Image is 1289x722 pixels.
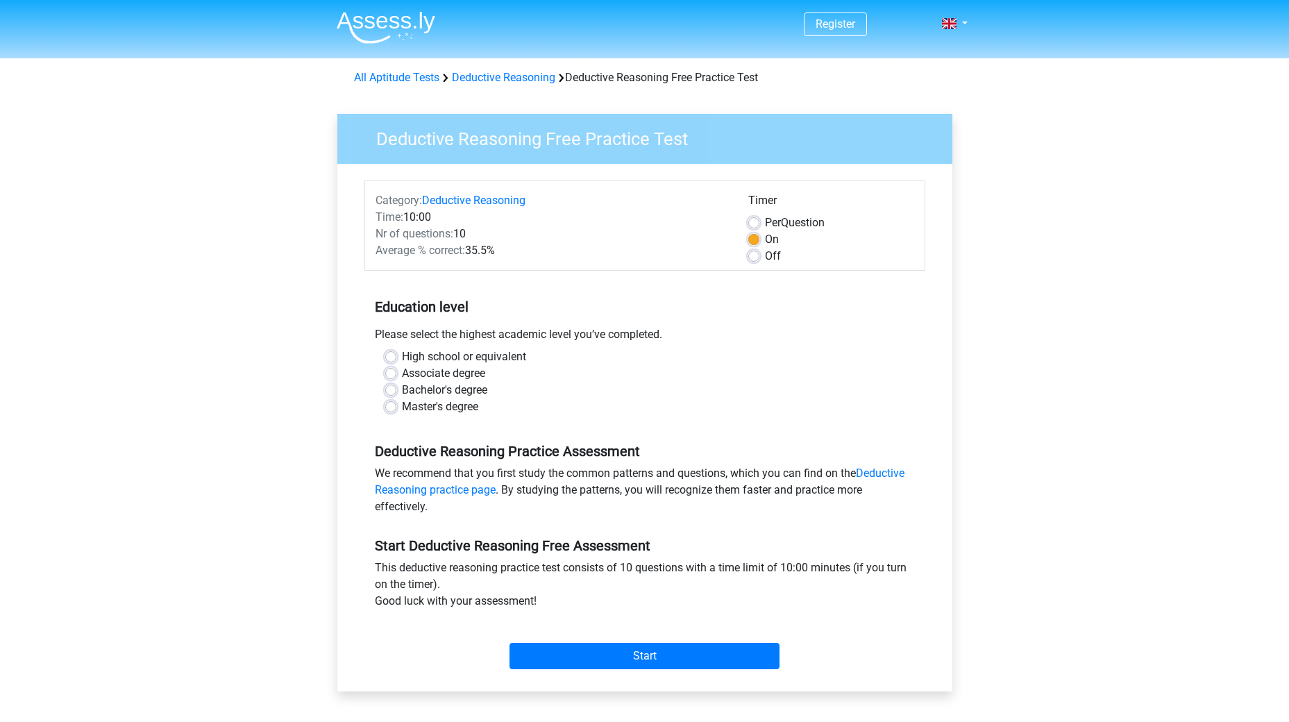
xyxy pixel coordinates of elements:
[422,194,525,207] a: Deductive Reasoning
[364,326,925,349] div: Please select the highest academic level you’ve completed.
[354,71,439,84] a: All Aptitude Tests
[765,248,781,265] label: Off
[452,71,555,84] a: Deductive Reasoning
[375,293,915,321] h5: Education level
[365,226,738,242] div: 10
[364,465,925,521] div: We recommend that you first study the common patterns and questions, which you can find on the . ...
[402,349,526,365] label: High school or equivalent
[348,69,941,86] div: Deductive Reasoning Free Practice Test
[509,643,780,669] input: Start
[765,216,781,229] span: Per
[364,560,925,615] div: This deductive reasoning practice test consists of 10 questions with a time limit of 10:00 minute...
[375,537,915,554] h5: Start Deductive Reasoning Free Assessment
[748,192,914,215] div: Timer
[376,244,465,257] span: Average % correct:
[375,443,915,460] h5: Deductive Reasoning Practice Assessment
[337,11,435,44] img: Assessly
[765,231,779,248] label: On
[402,382,487,398] label: Bachelor's degree
[365,209,738,226] div: 10:00
[360,123,942,150] h3: Deductive Reasoning Free Practice Test
[365,242,738,259] div: 35.5%
[402,398,478,415] label: Master's degree
[816,17,855,31] a: Register
[376,210,403,224] span: Time:
[402,365,485,382] label: Associate degree
[376,227,453,240] span: Nr of questions:
[765,215,825,231] label: Question
[376,194,422,207] span: Category:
